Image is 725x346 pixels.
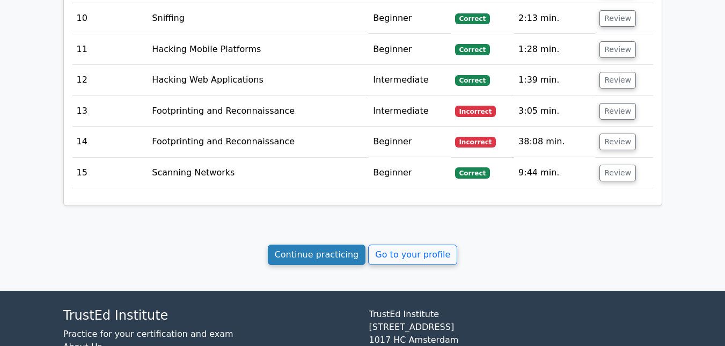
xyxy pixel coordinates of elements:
td: 2:13 min. [514,3,595,34]
td: Scanning Networks [148,158,369,188]
button: Review [599,72,636,89]
td: 1:28 min. [514,34,595,65]
td: Hacking Mobile Platforms [148,34,369,65]
td: 3:05 min. [514,96,595,127]
span: Correct [455,44,490,55]
td: Beginner [369,127,450,157]
td: 13 [72,96,148,127]
button: Review [599,103,636,120]
td: Sniffing [148,3,369,34]
td: Footprinting and Reconnaissance [148,127,369,157]
a: Continue practicing [268,245,366,265]
h4: TrustEd Institute [63,308,356,323]
a: Go to your profile [368,245,457,265]
td: Intermediate [369,65,450,95]
button: Review [599,134,636,150]
button: Review [599,10,636,27]
td: 11 [72,34,148,65]
td: 9:44 min. [514,158,595,188]
span: Correct [455,167,490,178]
span: Correct [455,75,490,86]
td: Beginner [369,34,450,65]
td: 12 [72,65,148,95]
span: Incorrect [455,106,496,116]
td: Beginner [369,158,450,188]
td: Footprinting and Reconnaissance [148,96,369,127]
td: 38:08 min. [514,127,595,157]
td: 10 [72,3,148,34]
td: 14 [72,127,148,157]
td: Intermediate [369,96,450,127]
a: Practice for your certification and exam [63,329,233,339]
td: Beginner [369,3,450,34]
td: 1:39 min. [514,65,595,95]
span: Correct [455,13,490,24]
td: 15 [72,158,148,188]
span: Incorrect [455,137,496,148]
button: Review [599,165,636,181]
td: Hacking Web Applications [148,65,369,95]
button: Review [599,41,636,58]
